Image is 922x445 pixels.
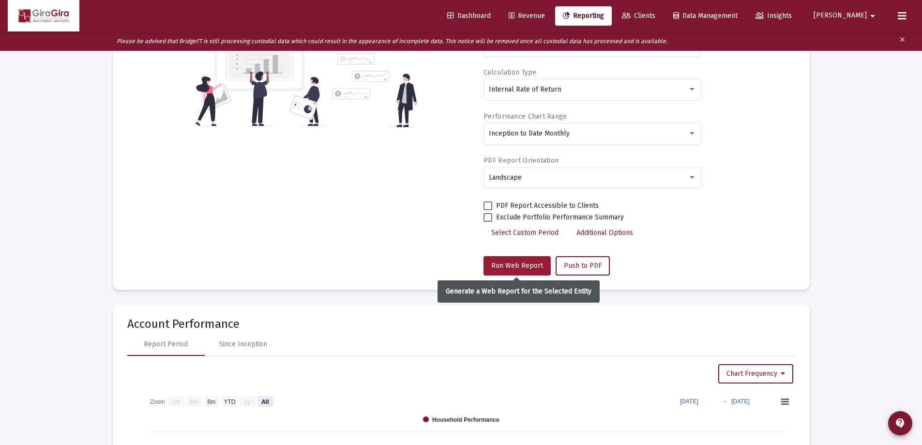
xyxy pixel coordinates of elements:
[556,256,610,276] button: Push to PDF
[491,229,559,237] span: Select Custom Period
[899,34,906,48] mat-icon: clear
[680,398,698,405] text: [DATE]
[489,85,561,93] span: Internal Rate of Return
[484,68,536,77] label: Calculation Type
[171,398,180,405] text: 1m
[894,417,906,429] mat-icon: contact_support
[144,339,188,349] div: Report Period
[224,398,235,405] text: YTD
[150,398,165,405] text: Zoom
[496,212,624,223] span: Exclude Portfolio Performance Summary
[665,6,745,26] a: Data Management
[127,319,795,329] mat-card-title: Account Performance
[489,173,522,182] span: Landscape
[622,12,655,20] span: Clients
[432,416,499,423] text: Household Performance
[439,6,499,26] a: Dashboard
[484,256,551,276] button: Run Web Report
[576,229,633,237] span: Additional Options
[194,31,327,127] img: reporting
[563,12,604,20] span: Reporting
[189,398,197,405] text: 3m
[496,200,599,212] span: PDF Report Accessible to Clients
[207,398,215,405] text: 6m
[731,398,750,405] text: [DATE]
[484,112,567,121] label: Performance Chart Range
[802,6,890,25] button: [PERSON_NAME]
[722,398,727,405] text: →
[555,6,612,26] a: Reporting
[509,12,545,20] span: Revenue
[748,6,800,26] a: Insights
[673,12,738,20] span: Data Management
[333,53,417,127] img: reporting-alt
[614,6,663,26] a: Clients
[447,12,491,20] span: Dashboard
[501,6,553,26] a: Revenue
[484,156,559,165] label: PDF Report Orientation
[219,339,267,349] div: Since Inception
[244,398,250,405] text: 1y
[814,12,867,20] span: [PERSON_NAME]
[756,12,792,20] span: Insights
[491,261,543,270] span: Run Web Report
[867,6,878,26] mat-icon: arrow_drop_down
[15,6,72,26] img: Dashboard
[726,369,785,378] span: Chart Frequency
[489,129,570,138] span: Inception to Date Monthly
[718,364,793,384] button: Chart Frequency
[564,261,602,270] span: Push to PDF
[261,398,269,405] text: All
[117,38,667,45] i: Please be advised that BridgeFT is still processing custodial data which could result in the appe...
